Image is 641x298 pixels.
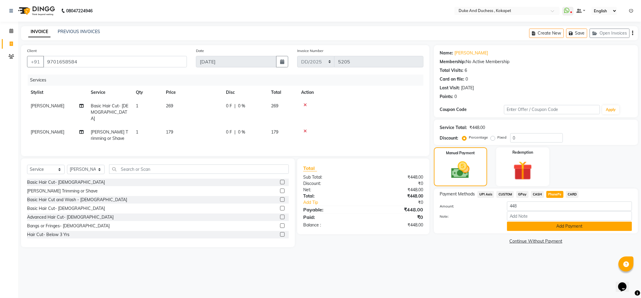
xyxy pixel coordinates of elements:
[440,135,459,141] div: Discount:
[466,76,468,82] div: 0
[91,103,128,121] span: Basic Hair Cut- [DEMOGRAPHIC_DATA]
[297,48,323,54] label: Invoice Number
[465,67,467,74] div: 6
[440,67,464,74] div: Total Visits:
[531,191,544,198] span: CASH
[363,193,428,199] div: ₹448.00
[504,105,600,114] input: Enter Offer / Coupon Code
[440,59,632,65] div: No Active Membership
[136,129,138,135] span: 1
[299,214,363,221] div: Paid:
[226,129,232,135] span: 0 F
[507,222,632,231] button: Add Payment
[27,223,110,229] div: Bangs or Fringes- [DEMOGRAPHIC_DATA]
[238,129,245,135] span: 0 %
[132,86,162,99] th: Qty
[435,238,637,244] a: Continue Without Payment
[196,48,204,54] label: Date
[363,187,428,193] div: ₹448.00
[461,85,474,91] div: [DATE]
[363,222,428,228] div: ₹448.00
[435,204,502,209] label: Amount:
[27,232,69,238] div: Hair Cut- Below 3 Yrs
[234,103,236,109] span: |
[299,222,363,228] div: Balance :
[298,86,423,99] th: Action
[58,29,100,34] a: PREVIOUS INVOICES
[238,103,245,109] span: 0 %
[27,56,44,67] button: +91
[440,59,466,65] div: Membership:
[162,86,222,99] th: Price
[507,211,632,221] input: Add Note
[566,191,579,198] span: CARD
[546,191,563,198] span: PhonePe
[15,2,56,19] img: logo
[267,86,298,99] th: Total
[66,2,93,19] b: 08047224946
[440,76,465,82] div: Card on file:
[27,205,105,212] div: Basic Hair Cut- [DEMOGRAPHIC_DATA]
[27,86,87,99] th: Stylist
[507,201,632,211] input: Amount
[616,274,635,292] iframe: chat widget
[166,129,173,135] span: 179
[440,94,453,100] div: Points:
[299,193,363,199] div: Total:
[28,26,50,37] a: INVOICE
[87,86,132,99] th: Service
[27,179,105,186] div: Basic Hair Cut- [DEMOGRAPHIC_DATA]
[299,174,363,180] div: Sub Total:
[31,103,64,109] span: [PERSON_NAME]
[529,29,564,38] button: Create New
[446,150,475,156] label: Manual Payment
[516,191,529,198] span: GPay
[455,50,488,56] a: [PERSON_NAME]
[222,86,267,99] th: Disc
[440,85,460,91] div: Last Visit:
[43,56,187,67] input: Search by Name/Mobile/Email/Code
[299,199,374,206] a: Add Tip
[602,105,619,114] button: Apply
[299,187,363,193] div: Net:
[136,103,138,109] span: 1
[496,191,514,198] span: CUSTOM
[590,29,630,38] button: Open Invoices
[271,103,278,109] span: 269
[440,106,504,113] div: Coupon Code
[27,188,98,194] div: [PERSON_NAME] Trimming or Shave
[440,191,475,197] span: Payment Methods
[363,174,428,180] div: ₹448.00
[445,159,475,181] img: _cash.svg
[363,214,428,221] div: ₹0
[271,129,278,135] span: 179
[470,124,485,131] div: ₹448.00
[27,214,114,220] div: Advanced Hair Cut- [DEMOGRAPHIC_DATA]
[440,50,453,56] div: Name:
[109,164,289,174] input: Search or Scan
[27,197,127,203] div: Basic Hair Cut and Wash - [DEMOGRAPHIC_DATA]
[27,48,37,54] label: Client
[91,129,128,141] span: [PERSON_NAME] Trimming or Shave
[226,103,232,109] span: 0 F
[166,103,173,109] span: 269
[512,150,533,155] label: Redemption
[303,165,317,171] span: Total
[299,180,363,187] div: Discount:
[28,75,428,86] div: Services
[440,124,467,131] div: Service Total:
[507,159,538,183] img: _gift.svg
[374,199,428,206] div: ₹0
[363,206,428,213] div: ₹448.00
[455,94,457,100] div: 0
[31,129,64,135] span: [PERSON_NAME]
[435,214,502,219] label: Note:
[566,29,587,38] button: Save
[299,206,363,213] div: Payable:
[234,129,236,135] span: |
[363,180,428,187] div: ₹0
[498,135,507,140] label: Fixed
[469,135,488,140] label: Percentage
[478,191,494,198] span: UPI Axis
